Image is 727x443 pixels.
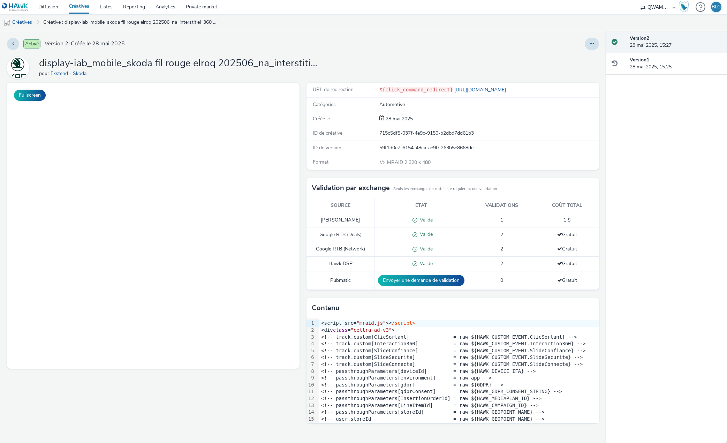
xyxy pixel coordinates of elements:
[306,361,315,368] div: 7
[557,260,577,267] span: Gratuit
[306,422,315,429] div: 16
[306,416,315,423] div: 15
[436,423,439,428] span: 3
[379,130,598,137] div: 715c5df5-037f-4e9c-9150-b2dbd7dd61b3
[312,303,340,313] h3: Contenu
[313,86,354,93] span: URL de redirection
[468,198,535,213] th: Validations
[306,320,315,327] div: 1
[306,347,315,354] div: 5
[427,423,430,428] span: 3
[417,246,433,252] span: Valide
[417,217,433,223] span: Valide
[306,354,315,361] div: 6
[14,90,46,101] button: Fullscreen
[306,409,315,416] div: 14
[535,198,599,213] th: Coût total
[306,198,374,213] th: Source
[306,340,315,347] div: 4
[7,65,32,71] a: Ekstend - Skoda
[356,320,386,326] span: "mraid.js"
[557,246,577,252] span: Gratuit
[313,130,342,136] span: ID de créative
[379,87,453,92] code: ${click_command_redirect}
[306,334,315,341] div: 3
[500,246,503,252] span: 2
[417,260,433,267] span: Valide
[306,271,374,290] td: Pubmatic
[306,402,315,409] div: 13
[387,159,409,166] span: MRAID 2
[630,57,649,63] strong: Version 1
[500,277,503,284] span: 0
[306,388,315,395] div: 11
[500,217,503,223] span: 1
[40,14,221,31] a: Créative : display-iab_mobile_skoda fil rouge elroq 202506_na_interstitiel_360 car view
[557,231,577,238] span: Gratuit
[3,19,10,26] img: mobile
[313,159,328,165] span: Format
[557,277,577,284] span: Gratuit
[563,217,570,223] span: 1 $
[374,198,468,213] th: Etat
[8,58,28,78] img: Ekstend - Skoda
[306,395,315,402] div: 12
[379,101,598,108] div: Automotive
[23,39,40,48] span: Activé
[378,275,464,286] button: Envoyer une demande de validation
[312,183,390,193] h3: Validation par exchange
[306,227,374,242] td: Google RTB (Deals)
[630,35,721,49] div: 28 mai 2025, 15:27
[679,1,692,13] a: Hawk Academy
[45,40,125,48] span: Version 2 - Créée le 28 mai 2025
[306,382,315,389] div: 10
[306,327,315,334] div: 2
[500,231,503,238] span: 2
[333,327,348,333] span: class
[2,3,29,12] img: undefined Logo
[392,320,415,326] span: /script>
[393,186,497,192] small: Seuls les exchanges de cette liste requièrent une validation
[379,144,598,151] div: 59f1d0e7-6154-48ca-ae90-263b5e8668de
[39,57,318,70] h1: display-iab_mobile_skoda fil rouge elroq 202506_na_interstitiel_360 car view
[500,260,503,267] span: 2
[306,242,374,257] td: Google RTB (Network)
[313,101,336,108] span: Catégories
[39,70,51,77] span: pour
[51,70,89,77] a: Ekstend - Skoda
[313,115,330,122] span: Créée le
[386,159,431,166] span: 320 x 480
[630,35,649,42] strong: Version 2
[306,368,315,375] div: 8
[384,115,413,122] div: Création 28 mai 2025, 15:25
[306,375,315,382] div: 9
[306,213,374,227] td: [PERSON_NAME]
[453,87,509,93] a: [URL][DOMAIN_NAME]
[679,1,689,13] img: Hawk Academy
[630,57,721,71] div: 28 mai 2025, 15:25
[384,115,413,122] span: 28 mai 2025
[712,2,721,12] div: BLG
[350,327,392,333] span: "celtra-ad-v3"
[306,257,374,271] td: Hawk DSP
[313,144,341,151] span: ID de version
[417,231,433,238] span: Valide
